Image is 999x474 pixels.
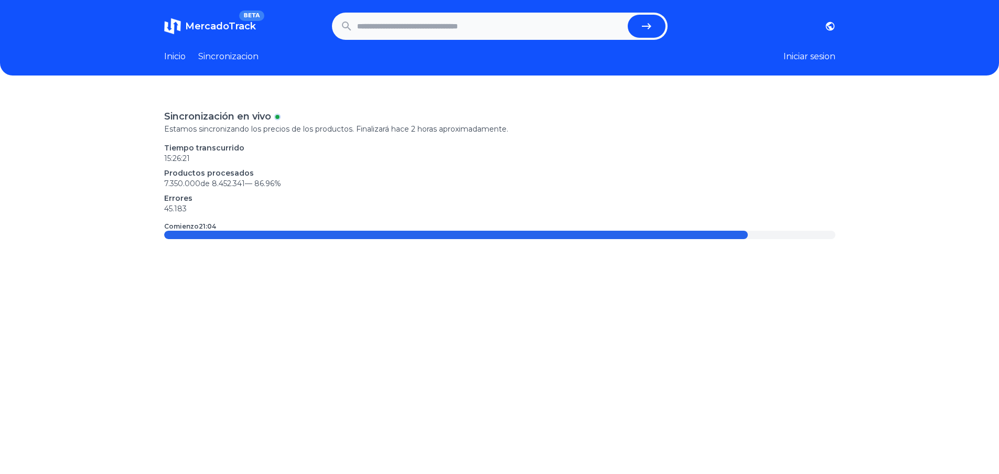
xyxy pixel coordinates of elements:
p: Errores [164,193,835,203]
p: Estamos sincronizando los precios de los productos. Finalizará hace 2 horas aproximadamente. [164,124,835,134]
a: MercadoTrackBETA [164,18,256,35]
span: 86.96 % [254,179,281,188]
span: MercadoTrack [185,20,256,32]
a: Sincronizacion [198,50,259,63]
p: Productos procesados [164,168,835,178]
time: 15:26:21 [164,154,190,163]
p: Comienzo [164,222,216,231]
span: BETA [239,10,264,21]
button: Iniciar sesion [783,50,835,63]
p: 7.350.000 de 8.452.341 — [164,178,835,189]
img: MercadoTrack [164,18,181,35]
p: Sincronización en vivo [164,109,271,124]
p: Tiempo transcurrido [164,143,835,153]
p: 45.183 [164,203,835,214]
time: 21:04 [199,222,216,230]
a: Inicio [164,50,186,63]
